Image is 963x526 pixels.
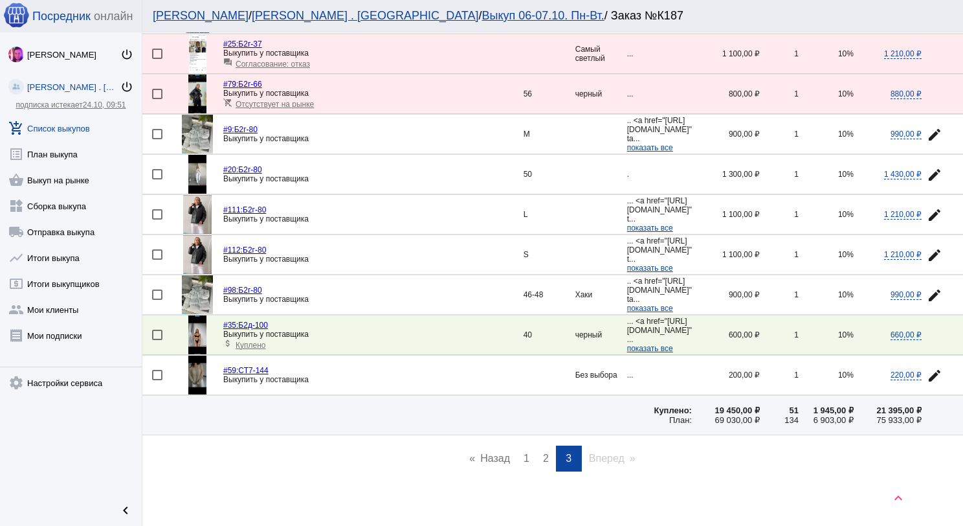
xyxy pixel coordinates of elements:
app-description-cutted: . [627,170,692,179]
img: KlHClgS_6voPLp_sLOs4CNuMqtnd4R5dwOo86SFiBy61u7xo3FDnn_sBq_K21_IIkcCbjoo0CJTiGQt2n_sSXBuz.jpg [182,115,214,154]
div: [PERSON_NAME] [27,50,120,60]
img: 73xLq58P2BOqs-qIllg3xXCtabieAB0OMVER0XTxHpc0AjG-Rb2SSuXsq4It7hEfqgBcQNho.jpg [8,47,24,62]
mat-icon: list_alt [8,146,24,162]
span: 880,00 ₽ [891,89,922,99]
span: 3 [566,453,571,464]
div: 21 395,00 ₽ [854,406,922,415]
span: 990,00 ₽ [891,290,922,300]
span: Куплено [236,341,265,350]
app-description-cutted: ... [627,371,692,380]
mat-icon: settings [8,375,24,391]
div: Выкупить у поставщика [223,330,524,339]
mat-icon: question_answer [223,58,232,67]
a: #59:СТ7-144 [223,366,269,375]
app-description-cutted: ... [627,89,692,98]
div: Выкупить у поставщика [223,375,524,384]
span: #9: [223,125,234,134]
div: 1 [760,89,799,98]
img: 7hbrokuf45iRiSUCmKa0pxxKI-4LQyQjruYzMeZfYBakZd2MQjkeFsm3llg0uk3py5v9mVdkqi87VWJ9m1_ZAHvH.jpg [183,235,212,274]
img: 7hbrokuf45iRiSUCmKa0pxxKI-4LQyQjruYzMeZfYBakZd2MQjkeFsm3llg0uk3py5v9mVdkqi87VWJ9m1_ZAHvH.jpg [183,195,212,234]
mat-icon: attach_money [223,339,232,348]
td: Хаки [575,275,627,315]
a: #111:Б2г-80 [223,205,266,214]
a: Выкуп 06-07.10. Пн-Вт. [481,9,604,22]
mat-icon: edit [927,207,942,223]
div: 1 100,00 ₽ [692,210,760,219]
span: показать все [627,304,673,313]
div: 19 450,00 ₽ [692,406,760,415]
a: [PERSON_NAME] . [GEOGRAPHIC_DATA] [252,9,478,22]
span: 660,00 ₽ [891,330,922,340]
span: 1 [524,453,529,464]
mat-icon: show_chart [8,250,24,266]
span: #59: [223,366,238,375]
a: #98:Б2г-80 [223,286,262,295]
span: Вперед [589,453,625,464]
div: L [524,210,575,219]
span: #35: [223,321,238,330]
td: черный [575,315,627,355]
span: Посредник [32,10,91,23]
span: #25: [223,40,238,49]
div: Выкупить у поставщика [223,89,524,98]
img: community_200.png [8,79,24,95]
mat-icon: group [8,302,24,317]
span: 10% [838,89,854,98]
span: #111: [223,205,243,214]
div: 1 [760,130,799,139]
span: показать все [627,344,673,353]
a: #25:Б2г-37 [223,40,262,49]
span: онлайн [94,10,133,23]
span: Отсутствует на рынке [236,100,314,109]
span: #112: [223,246,243,255]
span: 10% [838,371,854,380]
mat-icon: power_settings_new [120,80,133,93]
span: 1 210,00 ₽ [884,210,922,220]
img: Ob0-25ZK27yqDRgnEmaoNSxY-quTn4VFhJMlnTXH6XNRdmBv5D9ItqvU4v6kNDS4DORLrLDojtJhlWNeSNeLogUD.jpg [188,356,206,394]
span: 1 210,00 ₽ [884,250,922,260]
td: черный [575,74,627,114]
app-description-cutted: ... <a href="[URL][DOMAIN_NAME]" ... [627,317,692,353]
img: kDmzlI7-bnFeiHuAKUWYNTtE1YY3D4PZZhPhT4RyB7kLVSK2msvcgOYKJGTeitI7yG-GIsukJvZHFBeEHho6m2x3.jpg [188,74,206,113]
div: Выкупить у поставщика [223,49,524,58]
span: 1 210,00 ₽ [884,49,922,59]
mat-icon: edit [927,167,942,183]
div: Куплено: [627,406,692,415]
span: Согласование: отказ [236,60,310,69]
div: 75 933,00 ₽ [854,415,922,425]
div: 200,00 ₽ [692,371,760,380]
a: подписка истекает24.10, 09:51 [16,100,126,109]
div: 1 945,00 ₽ [799,406,854,415]
span: 24.10, 09:51 [83,100,126,109]
div: 900,00 ₽ [692,130,760,139]
app-description-cutted: .. <a href="[URL][DOMAIN_NAME]" ta... [627,116,692,152]
span: 2 [543,453,549,464]
mat-icon: edit [927,127,942,143]
div: 900,00 ₽ [692,290,760,299]
div: 69 030,00 ₽ [692,415,760,425]
div: 1 [760,250,799,259]
div: 46-48 [524,290,575,299]
mat-icon: add_shopping_cart [8,120,24,136]
td: Самый светлый [575,34,627,74]
img: k3JFCW1_9eSOLBM5Rn3zNk785YptaPAeGQU5tS_maPvbNNw1WiINNbIzRc1vm4wVOjQhuxZx64g1NZZk7duU7Yms.jpg [188,155,206,194]
mat-icon: shopping_basket [8,172,24,188]
div: / / / Заказ №К187 [153,9,940,23]
span: 10% [838,330,854,339]
app-description-cutted: .. <a href="[URL][DOMAIN_NAME]" ta... [627,277,692,313]
span: #79: [223,80,238,89]
span: #98: [223,286,238,295]
a: #9:Б2г-80 [223,125,258,134]
div: 6 903,00 ₽ [799,415,854,425]
span: 220,00 ₽ [891,371,922,380]
div: 51 [760,406,799,415]
div: 600,00 ₽ [692,330,760,339]
div: M [524,130,575,139]
div: 1 [760,49,799,58]
div: 1 [760,210,799,219]
div: 56 [524,89,575,98]
div: 800,00 ₽ [692,89,760,98]
div: [PERSON_NAME] . [GEOGRAPHIC_DATA] [27,82,120,92]
span: показать все [627,143,673,152]
span: показать все [627,264,673,273]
